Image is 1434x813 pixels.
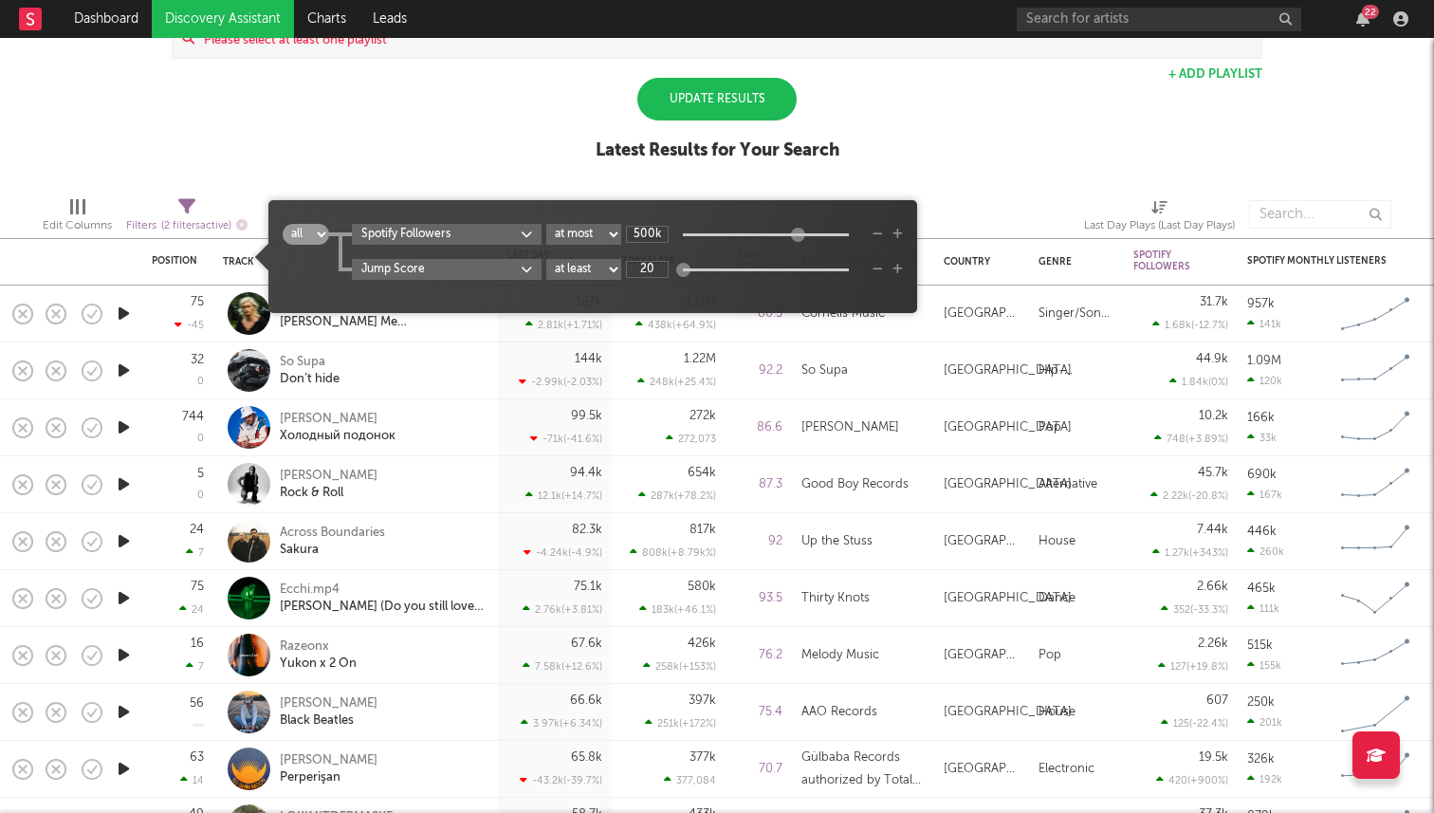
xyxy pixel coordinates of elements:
[688,637,716,650] div: 426k
[1039,303,1114,325] div: Singer/Songwriter
[637,78,797,120] div: Update Results
[191,581,204,593] div: 75
[197,468,204,480] div: 5
[944,758,1020,781] div: [GEOGRAPHIC_DATA]
[666,433,716,445] div: 272,073
[735,360,782,382] div: 92.2
[525,319,602,331] div: 2.81k ( +1.71 % )
[735,644,782,667] div: 76.2
[280,428,395,445] div: Холодный подонок
[182,411,204,423] div: 744
[1247,696,1275,709] div: 250k
[361,261,521,278] div: Jump Score
[280,752,377,769] div: [PERSON_NAME]
[801,303,885,325] div: Cornelis Music
[635,319,716,331] div: 438k ( +64.9 % )
[801,473,909,496] div: Good Boy Records
[223,256,479,268] div: Track
[1133,249,1200,272] div: Spotify Followers
[944,701,1072,724] div: [GEOGRAPHIC_DATA]
[638,490,716,502] div: 287k ( +78.2 % )
[944,303,1020,325] div: [GEOGRAPHIC_DATA]
[1247,659,1281,672] div: 155k
[1247,298,1275,310] div: 957k
[637,376,716,388] div: 248k ( +25.4 % )
[191,637,204,650] div: 16
[1247,639,1273,652] div: 515k
[735,758,782,781] div: 70.7
[197,434,204,444] div: 0
[280,297,484,331] a: Bente[PERSON_NAME] Me [PERSON_NAME]
[186,660,204,673] div: 7
[280,542,385,559] div: Sakura
[1247,716,1282,729] div: 201k
[525,490,602,502] div: 12.1k ( +14.7 % )
[1154,433,1228,445] div: 748 ( +3.89 % )
[180,774,204,786] div: 14
[1247,469,1277,481] div: 690k
[571,410,602,422] div: 99.5k
[1156,774,1228,786] div: 420 ( +900 % )
[1247,318,1281,330] div: 141k
[570,467,602,479] div: 94.4k
[1247,355,1281,367] div: 1.09M
[570,694,602,707] div: 66.6k
[1199,410,1228,422] div: 10.2k
[801,416,899,439] div: [PERSON_NAME]
[1039,758,1094,781] div: Electronic
[1158,660,1228,673] div: 127 ( +19.8 % )
[596,139,839,162] div: Latest Results for Your Search
[1039,587,1075,610] div: Dance
[280,638,357,673] a: RazeonxYukon x 2 On
[1200,296,1228,308] div: 31.7k
[1247,432,1277,444] div: 33k
[1362,5,1379,19] div: 22
[1197,524,1228,536] div: 7.44k
[1039,416,1061,439] div: Pop
[1333,461,1418,508] svg: Chart title
[1333,290,1418,338] svg: Chart title
[280,411,395,428] div: [PERSON_NAME]
[664,774,716,786] div: 377,084
[801,701,877,724] div: AAO Records
[1150,490,1228,502] div: 2.22k ( -20.8 % )
[524,546,602,559] div: -4.24k ( -4.9 % )
[1198,637,1228,650] div: 2.26k
[280,411,395,445] a: [PERSON_NAME]Холодный подонок
[572,524,602,536] div: 82.3k
[1249,200,1391,229] input: Search...
[944,530,1020,553] div: [GEOGRAPHIC_DATA]
[1039,644,1061,667] div: Pop
[280,314,484,331] div: [PERSON_NAME] Me [PERSON_NAME]
[191,354,204,366] div: 32
[280,354,340,388] a: So SupaDon’t hide
[186,546,204,559] div: 7
[43,191,112,246] div: Edit Columns
[1152,319,1228,331] div: 1.68k ( -12.7 % )
[280,485,377,502] div: Rock & Roll
[197,490,204,501] div: 0
[280,468,377,502] a: [PERSON_NAME]Rock & Roll
[280,638,357,656] div: Razeonx
[1039,701,1075,724] div: House
[1039,473,1097,496] div: Alternative
[645,717,716,730] div: 251k ( +172 % )
[801,530,873,553] div: Up the Stuss
[280,752,377,786] a: [PERSON_NAME]Perperişan
[639,603,716,616] div: 183k ( +46.1 % )
[43,214,112,237] div: Edit Columns
[944,473,1072,496] div: [GEOGRAPHIC_DATA]
[179,603,204,616] div: 24
[944,644,1020,667] div: [GEOGRAPHIC_DATA]
[1161,717,1228,730] div: 125 ( -22.4 % )
[1247,526,1277,538] div: 446k
[126,214,248,238] div: Filters
[280,769,377,786] div: Perperişan
[1333,575,1418,622] svg: Chart title
[1333,689,1418,736] svg: Chart title
[361,226,521,243] div: Spotify Followers
[1017,8,1301,31] input: Search for artists
[1039,360,1114,382] div: Hip-Hop/Rap
[194,20,1261,58] input: Please select at least one playlist
[521,717,602,730] div: 3.97k ( +6.34 % )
